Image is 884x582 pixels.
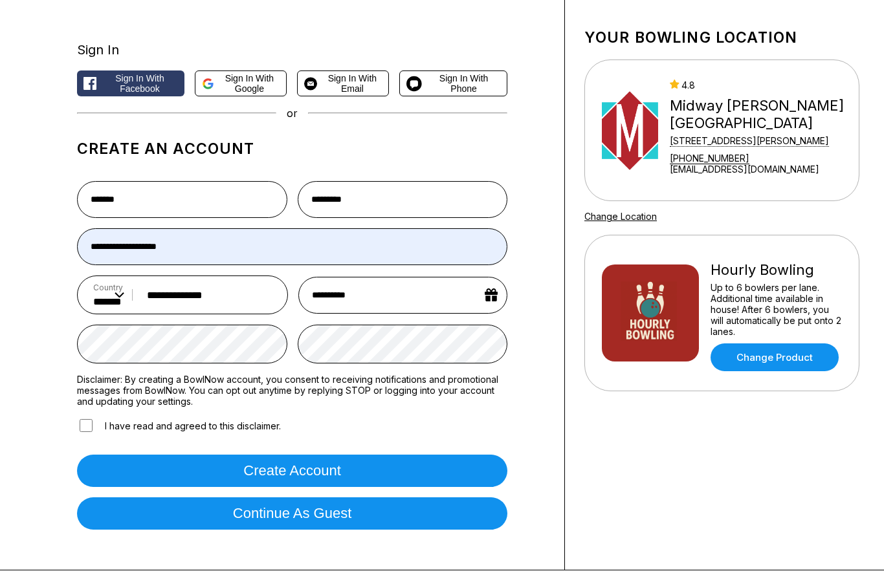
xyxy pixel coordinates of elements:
[77,417,281,434] label: I have read and agreed to this disclaimer.
[711,282,842,337] div: Up to 6 bowlers per lane. Additional time available in house! After 6 bowlers, you will automatic...
[77,497,507,530] button: Continue as guest
[77,455,507,487] button: Create account
[102,73,178,94] span: Sign in with Facebook
[670,164,854,175] a: [EMAIL_ADDRESS][DOMAIN_NAME]
[77,107,507,120] div: or
[77,70,184,96] button: Sign in with Facebook
[195,70,287,96] button: Sign in with Google
[584,28,859,47] h1: Your bowling location
[297,70,389,96] button: Sign in with Email
[80,419,93,432] input: I have read and agreed to this disclaimer.
[399,70,507,96] button: Sign in with Phone
[77,374,507,407] label: Disclaimer: By creating a BowlNow account, you consent to receiving notifications and promotional...
[77,140,507,158] h1: Create an account
[602,82,658,179] img: Midway Bowling - Carlisle
[602,264,699,361] img: Hourly Bowling
[77,42,507,58] div: Sign In
[711,343,839,371] a: Change Product
[670,97,854,132] div: Midway [PERSON_NAME][GEOGRAPHIC_DATA]
[670,80,854,91] div: 4.8
[322,73,382,94] span: Sign in with Email
[711,261,842,279] div: Hourly Bowling
[427,73,500,94] span: Sign in with Phone
[93,283,124,292] label: Country
[584,211,657,222] a: Change Location
[219,73,280,94] span: Sign in with Google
